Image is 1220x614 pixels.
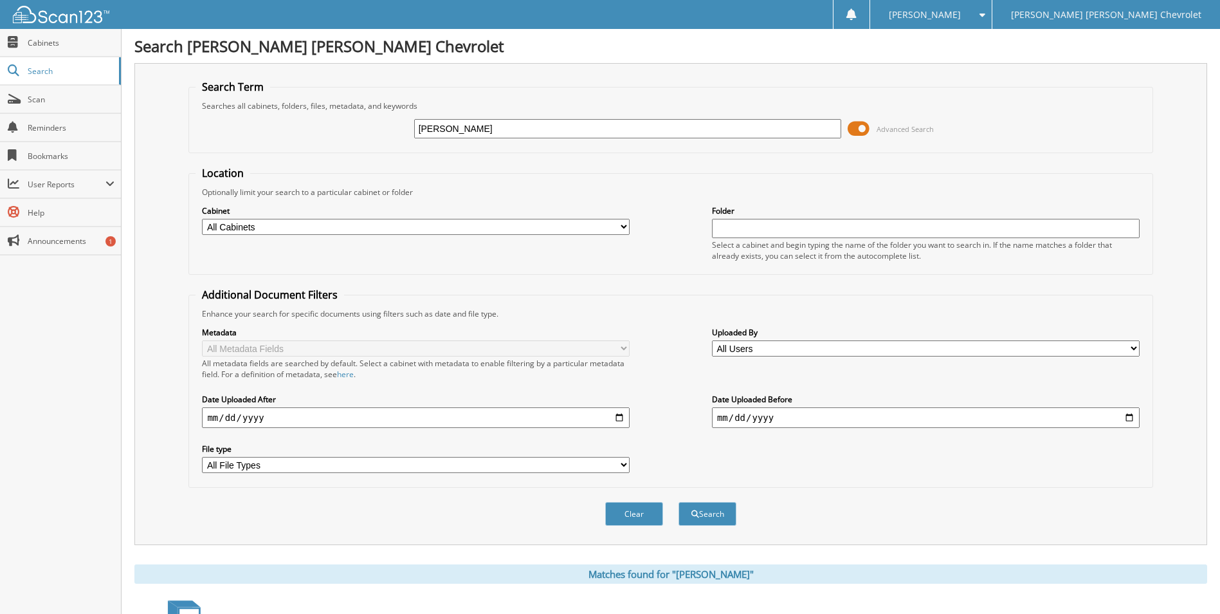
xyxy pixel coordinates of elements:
[877,124,934,134] span: Advanced Search
[28,236,114,247] span: Announcements
[196,166,250,180] legend: Location
[202,358,630,380] div: All metadata fields are searched by default. Select a cabinet with metadata to enable filtering b...
[196,288,344,302] legend: Additional Document Filters
[196,187,1145,198] div: Optionally limit your search to a particular cabinet or folder
[105,236,116,247] div: 1
[28,37,114,48] span: Cabinets
[134,35,1207,57] h1: Search [PERSON_NAME] [PERSON_NAME] Chevrolet
[28,122,114,133] span: Reminders
[202,443,630,454] label: File type
[678,502,736,526] button: Search
[28,151,114,162] span: Bookmarks
[202,407,630,428] input: start
[28,94,114,105] span: Scan
[13,6,109,23] img: scan123-logo-white.svg
[196,80,270,94] legend: Search Term
[134,564,1207,584] div: Matches found for "[PERSON_NAME]"
[28,179,105,190] span: User Reports
[202,327,630,338] label: Metadata
[712,407,1140,428] input: end
[1011,11,1201,19] span: [PERSON_NAME] [PERSON_NAME] Chevrolet
[28,66,113,77] span: Search
[712,205,1140,216] label: Folder
[202,394,630,405] label: Date Uploaded After
[337,369,354,380] a: here
[202,205,630,216] label: Cabinet
[605,502,663,526] button: Clear
[196,308,1145,319] div: Enhance your search for specific documents using filters such as date and file type.
[28,207,114,218] span: Help
[889,11,961,19] span: [PERSON_NAME]
[712,327,1140,338] label: Uploaded By
[712,239,1140,261] div: Select a cabinet and begin typing the name of the folder you want to search in. If the name match...
[712,394,1140,405] label: Date Uploaded Before
[196,100,1145,111] div: Searches all cabinets, folders, files, metadata, and keywords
